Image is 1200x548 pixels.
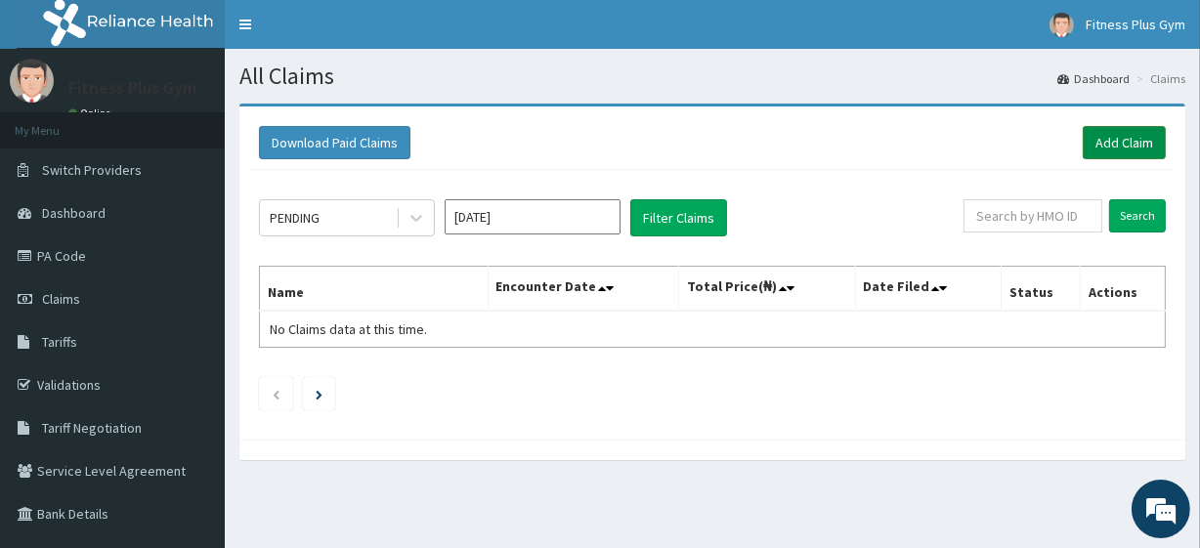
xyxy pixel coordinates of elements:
[260,267,489,312] th: Name
[1002,267,1081,312] th: Status
[270,320,427,338] span: No Claims data at this time.
[964,199,1102,232] input: Search by HMO ID
[445,199,621,234] input: Select Month and Year
[68,106,115,120] a: Online
[102,109,328,135] div: Chat with us now
[42,290,80,308] span: Claims
[42,161,142,179] span: Switch Providers
[1132,70,1185,87] li: Claims
[321,10,367,57] div: Minimize live chat window
[259,126,410,159] button: Download Paid Claims
[1086,16,1185,33] span: Fitness Plus Gym
[488,267,678,312] th: Encounter Date
[1083,126,1166,159] a: Add Claim
[1109,199,1166,232] input: Search
[270,208,320,228] div: PENDING
[42,333,77,351] span: Tariffs
[68,79,196,97] p: Fitness Plus Gym
[1050,13,1074,37] img: User Image
[316,385,322,402] a: Next page
[855,267,1002,312] th: Date Filed
[10,352,372,420] textarea: Type your message and hit 'Enter'
[113,155,270,353] span: We're online!
[1057,70,1130,87] a: Dashboard
[42,204,106,222] span: Dashboard
[10,59,54,103] img: User Image
[42,419,142,437] span: Tariff Negotiation
[272,385,280,402] a: Previous page
[678,267,855,312] th: Total Price(₦)
[36,98,79,147] img: d_794563401_company_1708531726252_794563401
[1080,267,1165,312] th: Actions
[630,199,727,236] button: Filter Claims
[239,63,1185,89] h1: All Claims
